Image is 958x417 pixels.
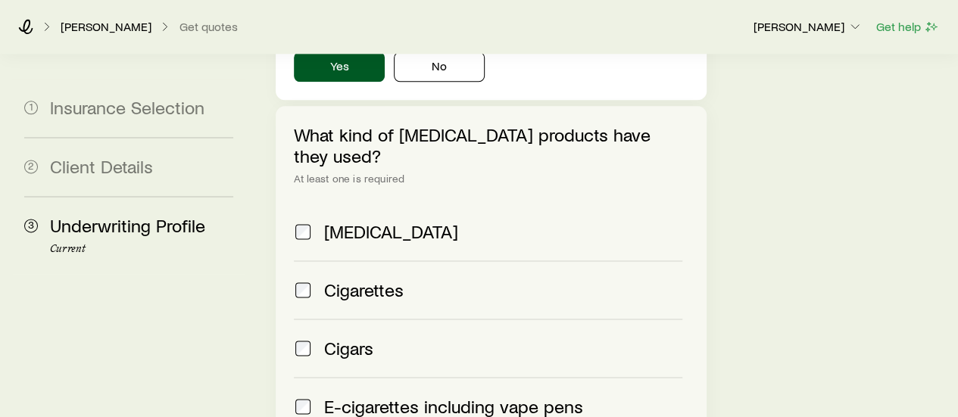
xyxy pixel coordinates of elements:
[294,124,688,166] p: What kind of [MEDICAL_DATA] products have they used?
[295,399,310,414] input: E-cigarettes including vape pens
[324,338,373,359] span: Cigars
[754,19,863,34] p: [PERSON_NAME]
[50,214,205,236] span: Underwriting Profile
[24,219,38,232] span: 3
[24,101,38,114] span: 1
[50,155,153,177] span: Client Details
[24,160,38,173] span: 2
[324,221,458,242] span: [MEDICAL_DATA]
[394,51,485,82] button: No
[50,96,204,118] span: Insurance Selection
[753,18,863,36] button: [PERSON_NAME]
[50,243,233,255] p: Current
[295,341,310,356] input: Cigars
[61,19,151,34] p: [PERSON_NAME]
[295,282,310,297] input: Cigarettes
[875,18,940,36] button: Get help
[294,51,385,82] button: Yes
[324,279,404,300] span: Cigarettes
[179,20,239,34] button: Get quotes
[294,173,688,185] div: At least one is required
[295,224,310,239] input: [MEDICAL_DATA]
[324,396,583,417] span: E-cigarettes including vape pens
